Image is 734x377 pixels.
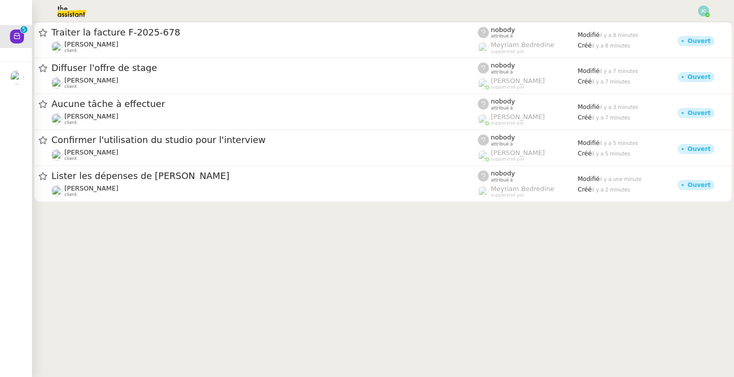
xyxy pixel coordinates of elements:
span: attribué à [491,177,513,183]
span: suppervisé par [491,120,524,126]
app-user-label: attribué à [478,133,578,146]
app-user-label: attribué à [478,26,578,39]
span: attribué à [491,69,513,75]
p: 5 [22,26,26,35]
span: Créé [578,114,592,121]
app-user-label: suppervisé par [478,185,578,198]
span: [PERSON_NAME] [491,77,545,84]
img: svg [698,5,709,16]
span: Créé [578,42,592,49]
span: Traiter la facture F-2025-678 [51,28,478,37]
span: attribué à [491,33,513,39]
app-user-label: suppervisé par [478,77,578,90]
span: Confirmer l'utilisation du studio pour l'interview [51,135,478,144]
span: Aucune tâche à effectuer [51,99,478,108]
span: il y a 7 minutes [600,68,638,74]
span: Modifié [578,67,600,74]
app-user-label: attribué à [478,169,578,182]
span: suppervisé par [491,156,524,162]
div: Ouvert [688,110,711,116]
span: client [64,156,77,161]
span: il y a 8 minutes [600,32,638,38]
span: Meyriam Bedredine [491,41,554,48]
app-user-label: attribué à [478,97,578,110]
img: users%2FyQfMwtYgTqhRP2YHWHmG2s2LYaD3%2Favatar%2Fprofile-pic.png [478,114,489,125]
app-user-detailed-label: client [51,40,478,53]
span: suppervisé par [491,84,524,90]
nz-badge-sup: 5 [20,26,27,33]
span: nobody [491,169,515,177]
span: nobody [491,61,515,69]
span: client [64,84,77,89]
span: il y a 3 minutes [600,104,638,110]
span: attribué à [491,105,513,111]
img: users%2Fx9OnqzEMlAUNG38rkK8jkyzjKjJ3%2Favatar%2F1516609952611.jpeg [51,77,62,88]
app-user-label: suppervisé par [478,113,578,126]
span: Modifié [578,31,600,38]
img: users%2FrxcTinYCQST3nt3eRyMgQ024e422%2Favatar%2Fa0327058c7192f72952294e6843542370f7921c3.jpg [51,185,62,196]
span: [PERSON_NAME] [491,149,545,156]
app-user-detailed-label: client [51,112,478,125]
span: client [64,48,77,53]
img: users%2FRcIDm4Xn1TPHYwgLThSv8RQYtaM2%2Favatar%2F95761f7a-40c3-4bb5-878d-fe785e6f95b2 [10,70,24,84]
app-user-label: suppervisé par [478,149,578,162]
span: suppervisé par [491,192,524,198]
app-user-detailed-label: client [51,76,478,89]
img: users%2FyQfMwtYgTqhRP2YHWHmG2s2LYaD3%2Favatar%2Fprofile-pic.png [478,78,489,89]
span: Lister les dépenses de [PERSON_NAME] [51,171,478,180]
img: users%2FaellJyylmXSg4jqeVbanehhyYJm1%2Favatar%2Fprofile-pic%20(4).png [478,186,489,197]
span: client [64,192,77,197]
span: il y a 8 minutes [592,43,630,48]
img: users%2FRcIDm4Xn1TPHYwgLThSv8RQYtaM2%2Favatar%2F95761f7a-40c3-4bb5-878d-fe785e6f95b2 [51,113,62,124]
span: [PERSON_NAME] [64,184,118,192]
span: Meyriam Bedredine [491,185,554,192]
div: Ouvert [688,182,711,188]
span: suppervisé par [491,49,524,54]
div: Ouvert [688,146,711,152]
span: il y a 5 minutes [592,151,630,156]
span: nobody [491,133,515,141]
app-user-detailed-label: client [51,148,478,161]
span: attribué à [491,141,513,147]
span: il y a une minute [600,176,642,182]
img: users%2FaellJyylmXSg4jqeVbanehhyYJm1%2Favatar%2Fprofile-pic%20(4).png [478,42,489,53]
span: il y a 7 minutes [592,79,630,84]
span: [PERSON_NAME] [64,76,118,84]
app-user-label: suppervisé par [478,41,578,54]
span: client [64,120,77,125]
span: Modifié [578,139,600,146]
div: Ouvert [688,38,711,44]
span: Modifié [578,175,600,182]
span: nobody [491,26,515,33]
span: Créé [578,186,592,193]
div: Ouvert [688,74,711,80]
span: il y a 7 minutes [592,115,630,120]
span: Diffuser l'offre de stage [51,63,478,72]
span: [PERSON_NAME] [64,112,118,120]
app-user-detailed-label: client [51,184,478,197]
span: il y a 5 minutes [600,140,638,146]
span: [PERSON_NAME] [64,148,118,156]
app-user-label: attribué à [478,61,578,74]
span: Créé [578,150,592,157]
span: [PERSON_NAME] [64,40,118,48]
img: users%2FpGDzCdRUMNW1CFSyVqpqObavLBY2%2Favatar%2F69c727f5-7ba7-429f-adfb-622b6597c7d2 [51,149,62,160]
span: [PERSON_NAME] [491,113,545,120]
img: users%2FrxcTinYCQST3nt3eRyMgQ024e422%2Favatar%2Fa0327058c7192f72952294e6843542370f7921c3.jpg [51,41,62,52]
span: il y a 2 minutes [592,187,630,192]
span: Modifié [578,103,600,110]
span: Créé [578,78,592,85]
span: nobody [491,97,515,105]
img: users%2FoFdbodQ3TgNoWt9kP3GXAs5oaCq1%2Favatar%2Fprofile-pic.png [478,150,489,161]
